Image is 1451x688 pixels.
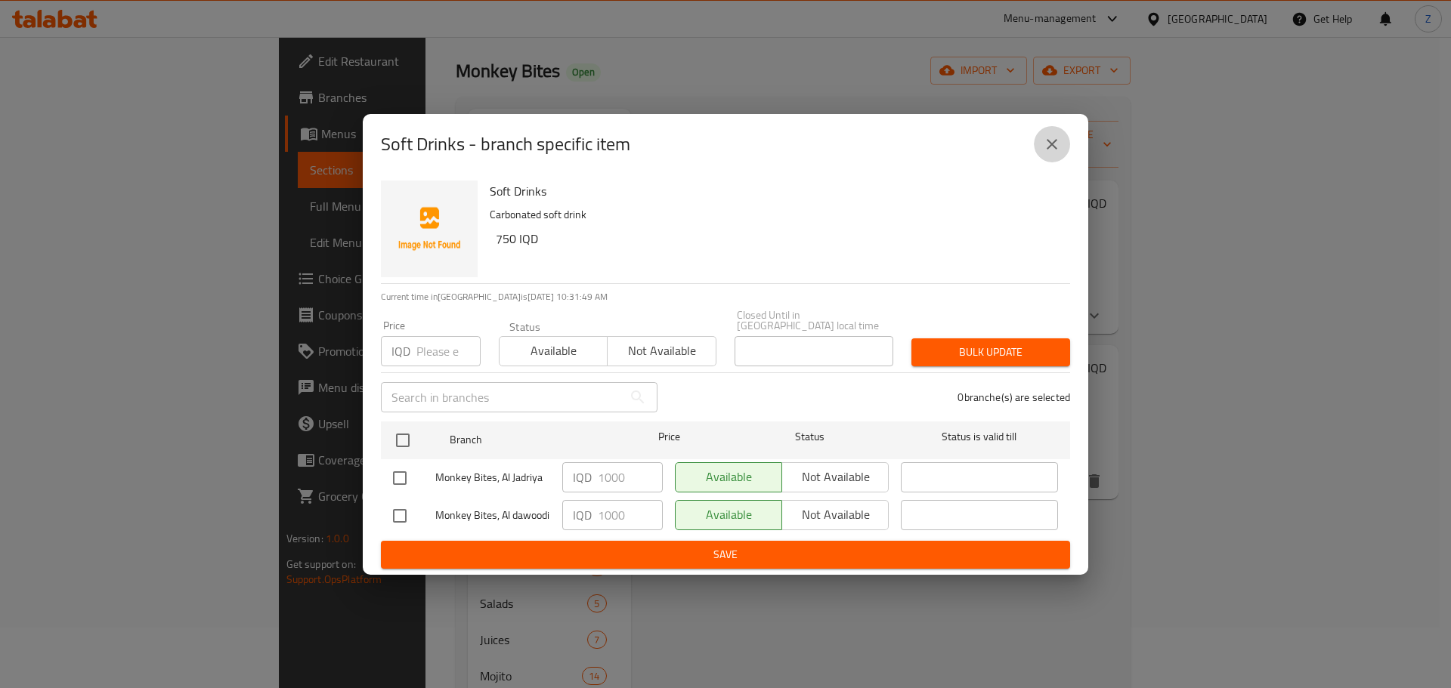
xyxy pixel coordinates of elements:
[619,427,719,446] span: Price
[393,545,1058,564] span: Save
[381,541,1070,569] button: Save
[496,228,1058,249] h6: 750 IQD
[958,390,1070,405] p: 0 branche(s) are selected
[416,336,481,366] input: Please enter price
[598,500,663,530] input: Please enter price
[381,132,630,156] h2: Soft Drinks - branch specific item
[490,205,1058,224] p: Carbonated soft drink
[506,340,602,362] span: Available
[573,506,592,524] p: IQD
[598,462,663,492] input: Please enter price
[381,180,478,277] img: Soft Drinks
[732,427,889,446] span: Status
[573,468,592,486] p: IQD
[607,336,716,366] button: Not available
[901,427,1058,446] span: Status is valid till
[391,342,410,360] p: IQD
[450,430,607,449] span: Branch
[911,338,1070,366] button: Bulk update
[435,468,550,487] span: Monkey Bites, Al Jadriya
[924,343,1058,362] span: Bulk update
[1034,126,1070,162] button: close
[435,506,550,525] span: Monkey Bites, Al dawoodi
[499,336,608,366] button: Available
[381,290,1070,304] p: Current time in [GEOGRAPHIC_DATA] is [DATE] 10:31:49 AM
[490,180,1058,202] h6: Soft Drinks
[614,340,710,362] span: Not available
[381,382,623,412] input: Search in branches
